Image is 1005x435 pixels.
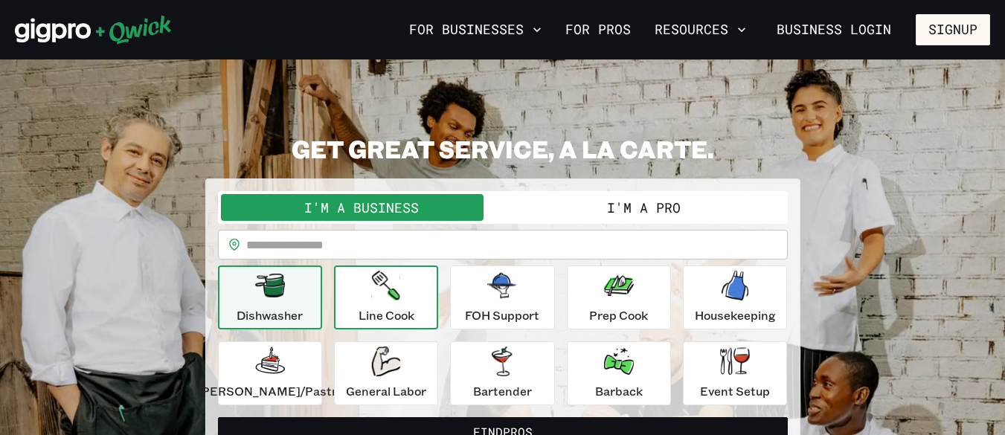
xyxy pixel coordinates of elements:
[218,341,322,405] button: [PERSON_NAME]/Pastry
[595,382,643,400] p: Barback
[221,194,503,221] button: I'm a Business
[649,17,752,42] button: Resources
[218,265,322,329] button: Dishwasher
[334,265,438,329] button: Line Cook
[359,306,414,324] p: Line Cook
[683,341,787,405] button: Event Setup
[700,382,770,400] p: Event Setup
[589,306,648,324] p: Prep Cook
[346,382,426,400] p: General Labor
[567,341,671,405] button: Barback
[237,306,303,324] p: Dishwasher
[450,341,554,405] button: Bartender
[683,265,787,329] button: Housekeeping
[450,265,554,329] button: FOH Support
[473,382,532,400] p: Bartender
[197,382,343,400] p: [PERSON_NAME]/Pastry
[465,306,539,324] p: FOH Support
[764,14,904,45] a: Business Login
[503,194,785,221] button: I'm a Pro
[334,341,438,405] button: General Labor
[916,14,990,45] button: Signup
[403,17,548,42] button: For Businesses
[567,265,671,329] button: Prep Cook
[205,134,800,164] h2: GET GREAT SERVICE, A LA CARTE.
[559,17,637,42] a: For Pros
[695,306,776,324] p: Housekeeping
